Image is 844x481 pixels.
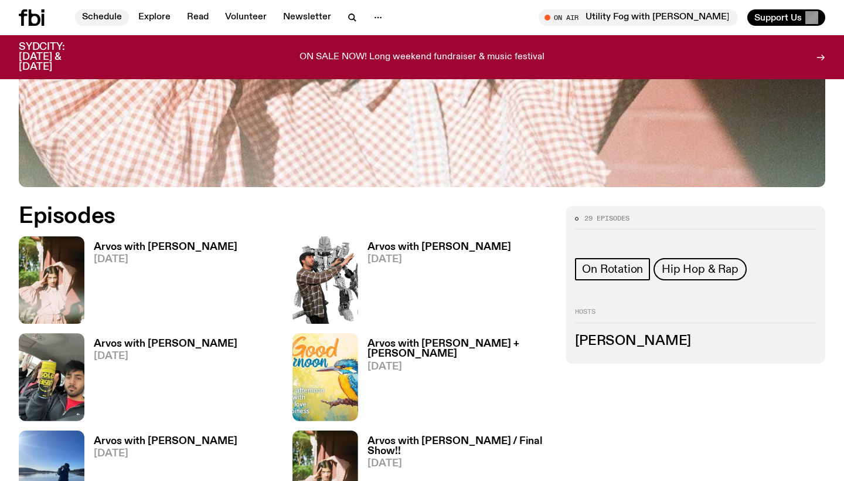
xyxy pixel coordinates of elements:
[84,242,237,324] a: Arvos with [PERSON_NAME][DATE]
[367,362,552,372] span: [DATE]
[367,242,511,252] h3: Arvos with [PERSON_NAME]
[575,335,816,348] h3: [PERSON_NAME]
[94,351,237,361] span: [DATE]
[84,339,237,421] a: Arvos with [PERSON_NAME][DATE]
[654,258,746,280] a: Hip Hop & Rap
[300,52,544,63] p: ON SALE NOW! Long weekend fundraiser & music festival
[131,9,178,26] a: Explore
[94,339,237,349] h3: Arvos with [PERSON_NAME]
[180,9,216,26] a: Read
[75,9,129,26] a: Schedule
[584,215,629,222] span: 29 episodes
[582,263,643,276] span: On Rotation
[94,449,237,459] span: [DATE]
[218,9,274,26] a: Volunteer
[662,263,738,276] span: Hip Hop & Rap
[19,42,94,72] h3: SYDCITY: [DATE] & [DATE]
[367,255,511,265] span: [DATE]
[367,339,552,359] h3: Arvos with [PERSON_NAME] + [PERSON_NAME]
[94,436,237,446] h3: Arvos with [PERSON_NAME]
[575,258,650,280] a: On Rotation
[575,309,816,323] h2: Hosts
[94,255,237,265] span: [DATE]
[358,242,511,324] a: Arvos with [PERSON_NAME][DATE]
[367,459,552,469] span: [DATE]
[19,236,84,324] img: Maleeka stands outside on a balcony. She is looking at the camera with a serious expression, and ...
[747,9,825,26] button: Support Us
[276,9,338,26] a: Newsletter
[754,12,802,23] span: Support Us
[94,242,237,252] h3: Arvos with [PERSON_NAME]
[19,206,552,227] h2: Episodes
[539,9,738,26] button: On AirUtility Fog with [PERSON_NAME]
[367,436,552,456] h3: Arvos with [PERSON_NAME] / Final Show!!
[358,339,552,421] a: Arvos with [PERSON_NAME] + [PERSON_NAME][DATE]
